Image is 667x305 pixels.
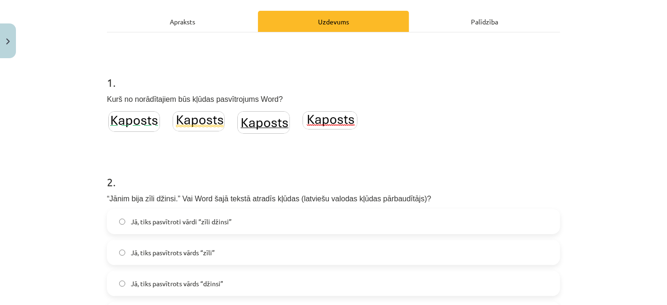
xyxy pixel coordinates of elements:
[119,250,125,256] input: Jā, tiks pasvītrots vārds “zīli”
[131,217,232,227] span: Jā, tiks pasvītroti vārdi “zīli džinsi”
[303,111,357,130] img: 1.png
[131,248,215,258] span: Jā, tiks pasvītrots vārds “zīli”
[237,111,290,134] img: 2.png
[119,219,125,225] input: Jā, tiks pasvītroti vārdi “zīli džinsi”
[119,281,125,287] input: Jā, tiks pasvītrots vārds “džinsi”
[107,95,283,103] span: Kurš no norādītajiem būs kļūdas pasvītrojums Word?
[409,11,560,32] div: Palīdzība
[173,111,225,131] img: 4.png
[107,195,431,203] span: “Jānim bija zīli džinsi.” Vai Word šajā tekstā atradīs kļūdas (latviešu valodas kļūdas pārbaudītā...
[6,38,10,45] img: icon-close-lesson-0947bae3869378f0d4975bcd49f059093ad1ed9edebbc8119c70593378902aed.svg
[131,279,223,289] span: Jā, tiks pasvītrots vārds “džinsi”
[107,11,258,32] div: Apraksts
[108,111,160,132] img: 3.png
[107,159,560,188] h1: 2 .
[258,11,409,32] div: Uzdevums
[107,60,560,89] h1: 1 .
